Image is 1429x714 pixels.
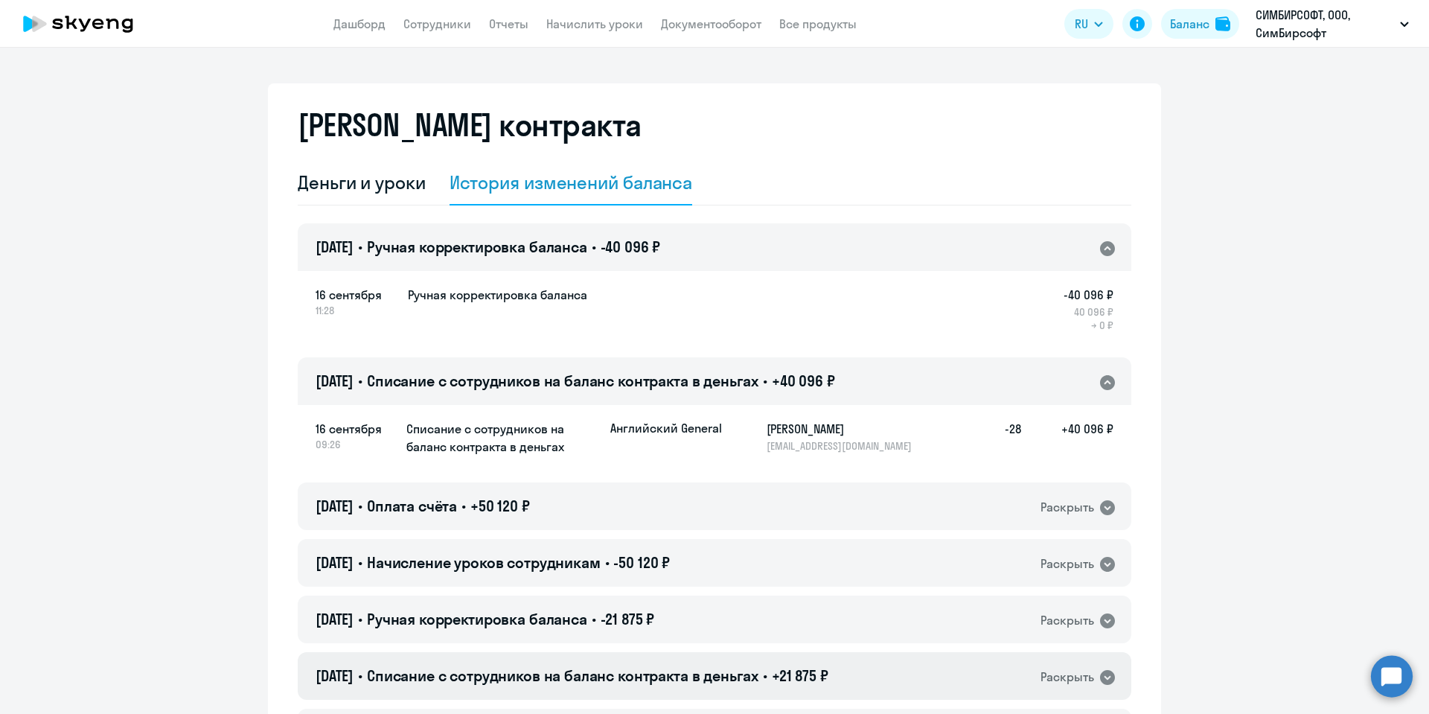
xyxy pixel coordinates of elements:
span: • [461,497,466,515]
a: Сотрудники [403,16,471,31]
span: Списание с сотрудников на баланс контракта в деньгах [367,666,758,685]
h5: +40 096 ₽ [1021,420,1113,453]
span: 16 сентября [316,420,394,438]
div: История изменений баланса [450,170,693,194]
span: [DATE] [316,610,354,628]
img: balance [1215,16,1230,31]
a: Отчеты [489,16,528,31]
h5: Ручная корректировка баланса [408,286,587,304]
span: 16 сентября [316,286,396,304]
p: → 0 ₽ [1064,319,1113,332]
span: • [592,238,596,256]
h2: [PERSON_NAME] контракта [298,107,642,143]
span: • [358,497,362,515]
span: Начисление уроков сотрудникам [367,553,601,572]
p: СИМБИРСОФТ, ООО, СимБирсофт [1256,6,1394,42]
span: • [358,553,362,572]
div: Деньги и уроки [298,170,426,194]
span: • [358,666,362,685]
span: +50 120 ₽ [470,497,530,515]
span: • [592,610,596,628]
span: [DATE] [316,666,354,685]
div: Раскрыть [1040,611,1094,630]
p: Английский General [610,420,722,436]
span: • [358,610,362,628]
span: • [605,553,610,572]
button: RU [1064,9,1113,39]
span: [DATE] [316,497,354,515]
span: • [763,666,767,685]
div: Баланс [1170,15,1209,33]
span: -21 875 ₽ [601,610,655,628]
span: +21 875 ₽ [772,666,828,685]
span: [DATE] [316,238,354,256]
span: [DATE] [316,372,354,390]
span: [DATE] [316,553,354,572]
button: СИМБИРСОФТ, ООО, СимБирсофт [1248,6,1416,42]
span: -50 120 ₽ [613,553,670,572]
span: +40 096 ₽ [772,372,835,390]
span: Списание с сотрудников на баланс контракта в деньгах [367,372,758,390]
span: • [763,372,767,390]
div: Раскрыть [1040,555,1094,573]
span: -40 096 ₽ [601,238,661,256]
a: Дашборд [333,16,386,31]
h5: [PERSON_NAME] [767,420,920,438]
span: Ручная корректировка баланса [367,238,587,256]
button: Балансbalance [1161,9,1239,39]
span: Оплата счёта [367,497,457,515]
a: Все продукты [779,16,857,31]
span: 11:28 [316,304,396,317]
p: [EMAIL_ADDRESS][DOMAIN_NAME] [767,439,920,453]
span: 09:26 [316,438,394,451]
h5: -40 096 ₽ [1064,286,1113,304]
span: • [358,372,362,390]
h5: Списание с сотрудников на баланс контракта в деньгах [406,420,598,456]
a: Начислить уроки [546,16,643,31]
span: RU [1075,15,1088,33]
span: Ручная корректировка баланса [367,610,587,628]
div: Раскрыть [1040,668,1094,686]
a: Документооборот [661,16,761,31]
p: 40 096 ₽ [1064,305,1113,319]
h5: -28 [974,420,1021,453]
div: Раскрыть [1040,498,1094,517]
span: • [358,238,362,256]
